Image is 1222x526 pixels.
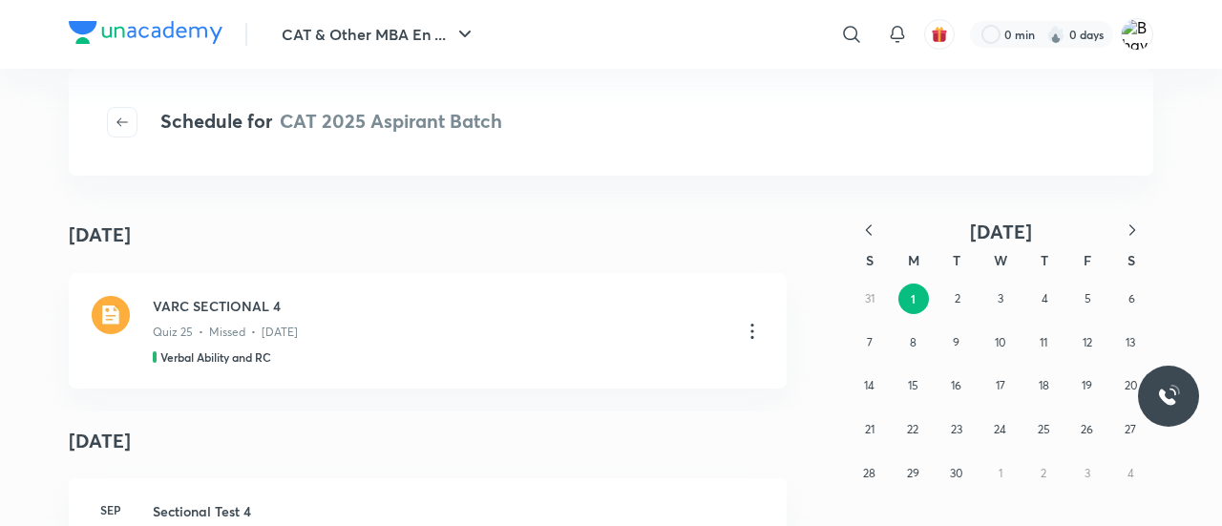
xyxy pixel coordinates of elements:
abbr: September 3, 2025 [998,291,1003,305]
img: quiz [92,296,130,334]
abbr: September 25, 2025 [1038,422,1050,436]
button: September 18, 2025 [1028,370,1059,401]
button: September 30, 2025 [941,458,972,489]
abbr: September 29, 2025 [907,466,919,480]
a: Company Logo [69,21,222,49]
button: September 6, 2025 [1116,284,1147,314]
abbr: Thursday [1041,251,1048,269]
abbr: September 24, 2025 [994,422,1006,436]
abbr: September 15, 2025 [908,378,918,392]
img: Bhavna Devnath [1121,18,1153,51]
abbr: September 2, 2025 [955,291,960,305]
button: September 5, 2025 [1073,284,1104,314]
abbr: September 28, 2025 [863,466,875,480]
img: streak [1046,25,1065,44]
button: September 22, 2025 [897,414,928,445]
button: September 17, 2025 [985,370,1016,401]
span: [DATE] [970,219,1032,244]
abbr: September 19, 2025 [1082,378,1092,392]
abbr: September 5, 2025 [1085,291,1091,305]
button: CAT & Other MBA En ... [270,15,488,53]
abbr: September 17, 2025 [996,378,1005,392]
h4: Schedule for [160,107,502,137]
h6: Sep [92,501,130,518]
button: September 21, 2025 [854,414,885,445]
abbr: September 9, 2025 [953,335,959,349]
abbr: September 18, 2025 [1039,378,1049,392]
abbr: Tuesday [953,251,960,269]
button: September 24, 2025 [985,414,1016,445]
abbr: Wednesday [994,251,1007,269]
h3: VARC SECTIONAL 4 [153,296,726,316]
img: avatar [931,26,948,43]
span: CAT 2025 Aspirant Batch [280,108,502,134]
h5: Verbal Ability and RC [160,348,271,366]
button: September 26, 2025 [1072,414,1103,445]
button: September 25, 2025 [1028,414,1059,445]
button: September 7, 2025 [854,327,885,358]
button: September 2, 2025 [942,284,973,314]
h4: [DATE] [69,411,787,471]
abbr: September 4, 2025 [1042,291,1048,305]
button: September 27, 2025 [1115,414,1146,445]
button: [DATE] [890,220,1111,243]
button: September 4, 2025 [1029,284,1060,314]
abbr: September 11, 2025 [1040,335,1047,349]
button: September 19, 2025 [1072,370,1103,401]
abbr: September 12, 2025 [1083,335,1092,349]
h4: [DATE] [69,221,131,249]
button: September 23, 2025 [941,414,972,445]
abbr: September 1, 2025 [911,291,916,306]
abbr: Saturday [1127,251,1135,269]
abbr: Sunday [866,251,874,269]
img: ttu [1157,385,1180,408]
abbr: September 20, 2025 [1125,378,1137,392]
button: September 14, 2025 [854,370,885,401]
button: September 12, 2025 [1072,327,1103,358]
button: September 3, 2025 [985,284,1016,314]
abbr: September 22, 2025 [907,422,918,436]
h3: Sectional Test 4 [153,501,726,521]
button: September 10, 2025 [985,327,1016,358]
button: September 11, 2025 [1028,327,1059,358]
button: September 20, 2025 [1115,370,1146,401]
button: September 16, 2025 [941,370,972,401]
abbr: September 26, 2025 [1081,422,1093,436]
button: avatar [924,19,955,50]
abbr: September 30, 2025 [950,466,962,480]
abbr: September 8, 2025 [910,335,916,349]
button: September 15, 2025 [897,370,928,401]
button: September 29, 2025 [897,458,928,489]
abbr: September 6, 2025 [1128,291,1135,305]
abbr: September 10, 2025 [995,335,1005,349]
abbr: Friday [1084,251,1091,269]
button: September 13, 2025 [1115,327,1146,358]
abbr: September 21, 2025 [865,422,874,436]
abbr: September 27, 2025 [1125,422,1136,436]
button: September 1, 2025 [898,284,929,314]
abbr: Monday [908,251,919,269]
abbr: September 16, 2025 [951,378,961,392]
abbr: September 13, 2025 [1126,335,1135,349]
abbr: September 23, 2025 [951,422,962,436]
button: September 28, 2025 [854,458,885,489]
abbr: September 7, 2025 [867,335,873,349]
p: Quiz 25 • Missed • [DATE] [153,324,298,341]
img: Company Logo [69,21,222,44]
abbr: September 14, 2025 [864,378,874,392]
button: September 8, 2025 [897,327,928,358]
button: September 9, 2025 [941,327,972,358]
a: quizVARC SECTIONAL 4Quiz 25 • Missed • [DATE]Verbal Ability and RC [69,273,787,389]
